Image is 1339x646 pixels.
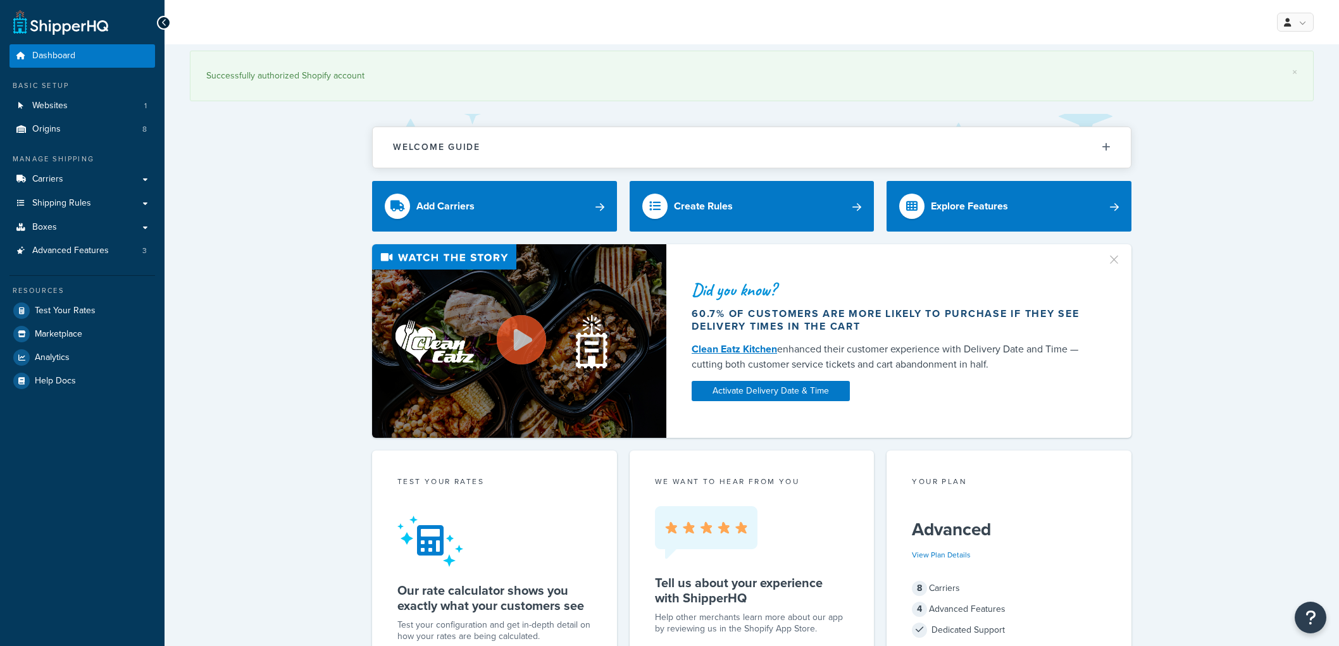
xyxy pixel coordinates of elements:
[35,376,76,387] span: Help Docs
[655,476,849,487] p: we want to hear from you
[912,476,1106,490] div: Your Plan
[912,581,927,596] span: 8
[9,94,155,118] a: Websites1
[1295,602,1326,633] button: Open Resource Center
[373,127,1131,167] button: Welcome Guide
[9,94,155,118] li: Websites
[9,168,155,191] a: Carriers
[206,67,1297,85] div: Successfully authorized Shopify account
[372,244,666,438] img: Video thumbnail
[416,197,475,215] div: Add Carriers
[9,346,155,369] a: Analytics
[912,549,971,561] a: View Plan Details
[32,51,75,61] span: Dashboard
[692,281,1092,299] div: Did you know?
[9,154,155,165] div: Manage Shipping
[692,307,1092,333] div: 60.7% of customers are more likely to purchase if they see delivery times in the cart
[9,118,155,141] li: Origins
[9,239,155,263] li: Advanced Features
[655,575,849,606] h5: Tell us about your experience with ShipperHQ
[912,600,1106,618] div: Advanced Features
[9,80,155,91] div: Basic Setup
[912,580,1106,597] div: Carriers
[32,124,61,135] span: Origins
[142,245,147,256] span: 3
[912,519,1106,540] h5: Advanced
[655,612,849,635] p: Help other merchants learn more about our app by reviewing us in the Shopify App Store.
[32,245,109,256] span: Advanced Features
[674,197,733,215] div: Create Rules
[630,181,875,232] a: Create Rules
[9,323,155,345] a: Marketplace
[372,181,617,232] a: Add Carriers
[9,285,155,296] div: Resources
[35,306,96,316] span: Test Your Rates
[393,142,480,152] h2: Welcome Guide
[142,124,147,135] span: 8
[9,370,155,392] a: Help Docs
[931,197,1008,215] div: Explore Features
[9,44,155,68] a: Dashboard
[144,101,147,111] span: 1
[32,198,91,209] span: Shipping Rules
[9,299,155,322] a: Test Your Rates
[397,476,592,490] div: Test your rates
[397,619,592,642] div: Test your configuration and get in-depth detail on how your rates are being calculated.
[692,342,1092,372] div: enhanced their customer experience with Delivery Date and Time — cutting both customer service ti...
[9,216,155,239] a: Boxes
[9,192,155,215] a: Shipping Rules
[32,174,63,185] span: Carriers
[397,583,592,613] h5: Our rate calculator shows you exactly what your customers see
[692,381,850,401] a: Activate Delivery Date & Time
[912,602,927,617] span: 4
[9,118,155,141] a: Origins8
[912,621,1106,639] div: Dedicated Support
[35,352,70,363] span: Analytics
[692,342,777,356] a: Clean Eatz Kitchen
[9,239,155,263] a: Advanced Features3
[35,329,82,340] span: Marketplace
[32,101,68,111] span: Websites
[887,181,1131,232] a: Explore Features
[32,222,57,233] span: Boxes
[1292,67,1297,77] a: ×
